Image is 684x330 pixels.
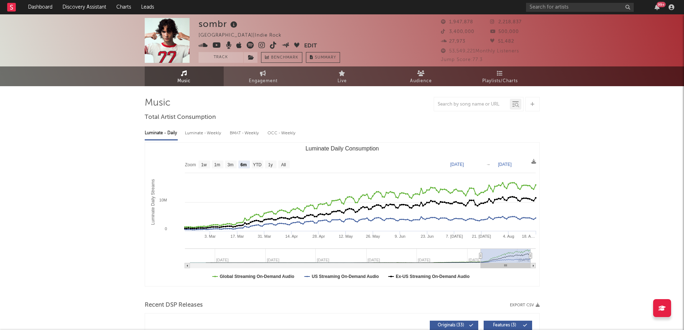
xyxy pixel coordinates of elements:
[268,162,273,167] text: 1y
[441,39,465,44] span: 27,973
[441,49,519,54] span: 53,549,221 Monthly Listeners
[441,20,473,24] span: 1,947,878
[199,18,239,30] div: sombr
[185,162,196,167] text: Zoom
[434,102,510,107] input: Search by song name or URL
[145,127,178,139] div: Luminate - Daily
[490,39,514,44] span: 51,482
[526,3,634,12] input: Search for artists
[366,234,380,238] text: 26. May
[253,162,261,167] text: YTD
[420,234,433,238] text: 23. Jun
[305,145,379,152] text: Luminate Daily Consumption
[486,162,490,167] text: →
[145,113,216,122] span: Total Artist Consumption
[490,20,522,24] span: 2,218,837
[220,274,294,279] text: Global Streaming On-Demand Audio
[490,29,519,34] span: 500,000
[655,4,660,10] button: 99+
[312,274,379,279] text: US Streaming On-Demand Audio
[261,52,302,63] a: Benchmark
[312,234,325,238] text: 28. Apr
[177,77,191,85] span: Music
[271,54,298,62] span: Benchmark
[185,127,223,139] div: Luminate - Weekly
[249,77,278,85] span: Engagement
[145,66,224,86] a: Music
[145,301,203,310] span: Recent DSP Releases
[396,274,470,279] text: Ex-US Streaming On-Demand Audio
[199,52,243,63] button: Track
[304,42,317,51] button: Edit
[204,234,216,238] text: 3. Mar
[315,56,336,60] span: Summary
[472,234,491,238] text: 21. [DATE]
[441,57,483,62] span: Jump Score: 77.3
[257,234,271,238] text: 31. Mar
[201,162,207,167] text: 1w
[150,179,155,225] text: Luminate Daily Streams
[303,66,382,86] a: Live
[267,127,296,139] div: OCC - Weekly
[518,258,531,262] text: [DATE]
[338,77,347,85] span: Live
[450,162,464,167] text: [DATE]
[224,66,303,86] a: Engagement
[227,162,233,167] text: 3m
[657,2,666,7] div: 99 +
[240,162,246,167] text: 6m
[461,66,540,86] a: Playlists/Charts
[441,29,474,34] span: 3,400,000
[231,234,244,238] text: 17. Mar
[482,77,518,85] span: Playlists/Charts
[498,162,512,167] text: [DATE]
[285,234,298,238] text: 14. Apr
[382,66,461,86] a: Audience
[484,321,532,330] button: Features(3)
[339,234,353,238] text: 12. May
[503,234,514,238] text: 4. Aug
[430,321,478,330] button: Originals(33)
[281,162,285,167] text: All
[159,198,167,202] text: 10M
[164,227,167,231] text: 0
[522,234,535,238] text: 18. A…
[145,143,539,286] svg: Luminate Daily Consumption
[446,234,462,238] text: 7. [DATE]
[410,77,432,85] span: Audience
[214,162,220,167] text: 1m
[488,323,521,327] span: Features ( 3 )
[434,323,467,327] span: Originals ( 33 )
[510,303,540,307] button: Export CSV
[199,31,290,40] div: [GEOGRAPHIC_DATA] | Indie Rock
[230,127,260,139] div: BMAT - Weekly
[395,234,405,238] text: 9. Jun
[306,52,340,63] button: Summary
